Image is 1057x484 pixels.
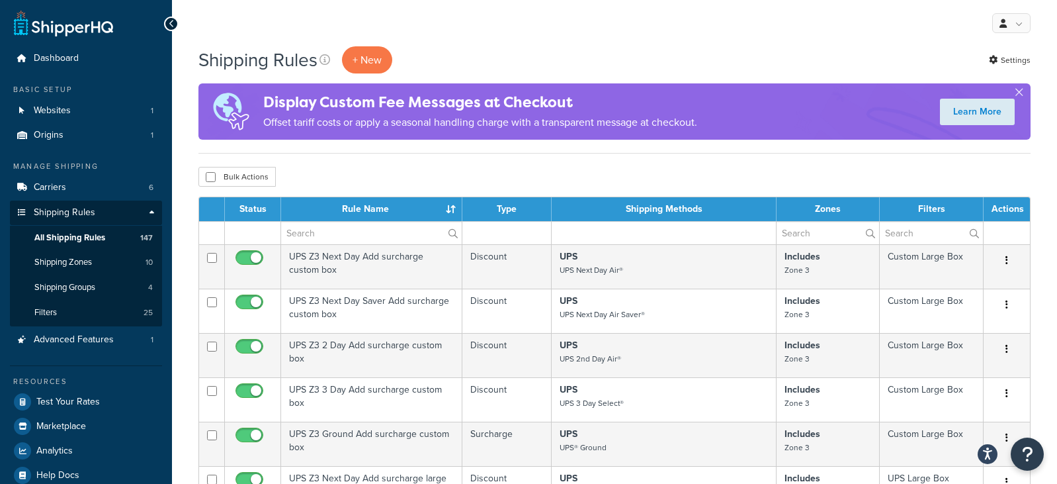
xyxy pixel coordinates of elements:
[10,226,162,250] li: All Shipping Rules
[560,294,577,308] strong: UPS
[880,422,984,466] td: Custom Large Box
[263,113,697,132] p: Offset tariff costs or apply a seasonal handling charge with a transparent message at checkout.
[14,10,113,36] a: ShipperHQ Home
[151,334,153,346] span: 1
[560,442,607,454] small: UPS® Ground
[34,257,92,268] span: Shipping Zones
[10,275,162,300] li: Shipping Groups
[10,275,162,300] a: Shipping Groups 4
[342,46,392,73] p: + New
[34,182,66,193] span: Carriers
[10,123,162,148] li: Origins
[10,414,162,438] a: Marketplace
[560,397,624,409] small: UPS 3 Day Select®
[552,197,777,221] th: Shipping Methods
[880,197,984,221] th: Filters
[34,334,114,346] span: Advanced Features
[281,222,462,244] input: Search
[281,422,462,466] td: UPS Z3 Ground Add surcharge custom box
[34,232,105,244] span: All Shipping Rules
[10,201,162,225] a: Shipping Rules
[151,130,153,141] span: 1
[198,83,263,140] img: duties-banner-06bc72dcb5fe05cb3f9472aba00be2ae8eb53ab6f0d8bb03d382ba314ac3c341.png
[784,294,820,308] strong: Includes
[34,207,95,218] span: Shipping Rules
[777,222,879,244] input: Search
[560,250,577,264] strong: UPS
[34,130,63,141] span: Origins
[263,91,697,113] h4: Display Custom Fee Messages at Checkout
[880,222,983,244] input: Search
[225,197,281,221] th: Status
[940,99,1015,125] a: Learn More
[146,257,153,268] span: 10
[784,353,810,365] small: Zone 3
[989,51,1031,70] a: Settings
[560,353,621,365] small: UPS 2nd Day Air®
[148,282,153,293] span: 4
[462,422,552,466] td: Surcharge
[10,226,162,250] a: All Shipping Rules 147
[10,250,162,275] li: Shipping Zones
[462,197,552,221] th: Type
[198,167,276,187] button: Bulk Actions
[281,289,462,333] td: UPS Z3 Next Day Saver Add surcharge custom box
[462,377,552,422] td: Discount
[36,397,100,408] span: Test Your Rates
[10,175,162,200] a: Carriers 6
[281,377,462,422] td: UPS Z3 3 Day Add surcharge custom box
[10,201,162,326] li: Shipping Rules
[462,289,552,333] td: Discount
[34,307,57,318] span: Filters
[34,282,95,293] span: Shipping Groups
[10,301,162,325] li: Filters
[149,182,153,193] span: 6
[784,264,810,276] small: Zone 3
[1011,438,1044,471] button: Open Resource Center
[151,105,153,117] span: 1
[880,377,984,422] td: Custom Large Box
[880,333,984,377] td: Custom Large Box
[784,442,810,454] small: Zone 3
[10,328,162,352] li: Advanced Features
[10,439,162,463] a: Analytics
[34,105,71,117] span: Websites
[10,376,162,387] div: Resources
[10,123,162,148] a: Origins 1
[777,197,880,221] th: Zones
[462,244,552,289] td: Discount
[462,333,552,377] td: Discount
[281,244,462,289] td: UPS Z3 Next Day Add surcharge custom box
[10,390,162,414] a: Test Your Rates
[198,47,317,73] h1: Shipping Rules
[784,309,810,320] small: Zone 3
[10,99,162,123] li: Websites
[880,289,984,333] td: Custom Large Box
[784,397,810,409] small: Zone 3
[984,197,1030,221] th: Actions
[140,232,153,244] span: 147
[784,338,820,352] strong: Includes
[34,53,79,64] span: Dashboard
[10,161,162,172] div: Manage Shipping
[784,250,820,264] strong: Includes
[560,427,577,441] strong: UPS
[560,309,645,320] small: UPS Next Day Air Saver®
[10,99,162,123] a: Websites 1
[36,421,86,432] span: Marketplace
[560,338,577,352] strong: UPS
[281,197,462,221] th: Rule Name : activate to sort column ascending
[10,301,162,325] a: Filters 25
[10,46,162,71] a: Dashboard
[10,175,162,200] li: Carriers
[880,244,984,289] td: Custom Large Box
[10,84,162,95] div: Basic Setup
[784,427,820,441] strong: Includes
[36,446,73,457] span: Analytics
[560,264,623,276] small: UPS Next Day Air®
[560,383,577,397] strong: UPS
